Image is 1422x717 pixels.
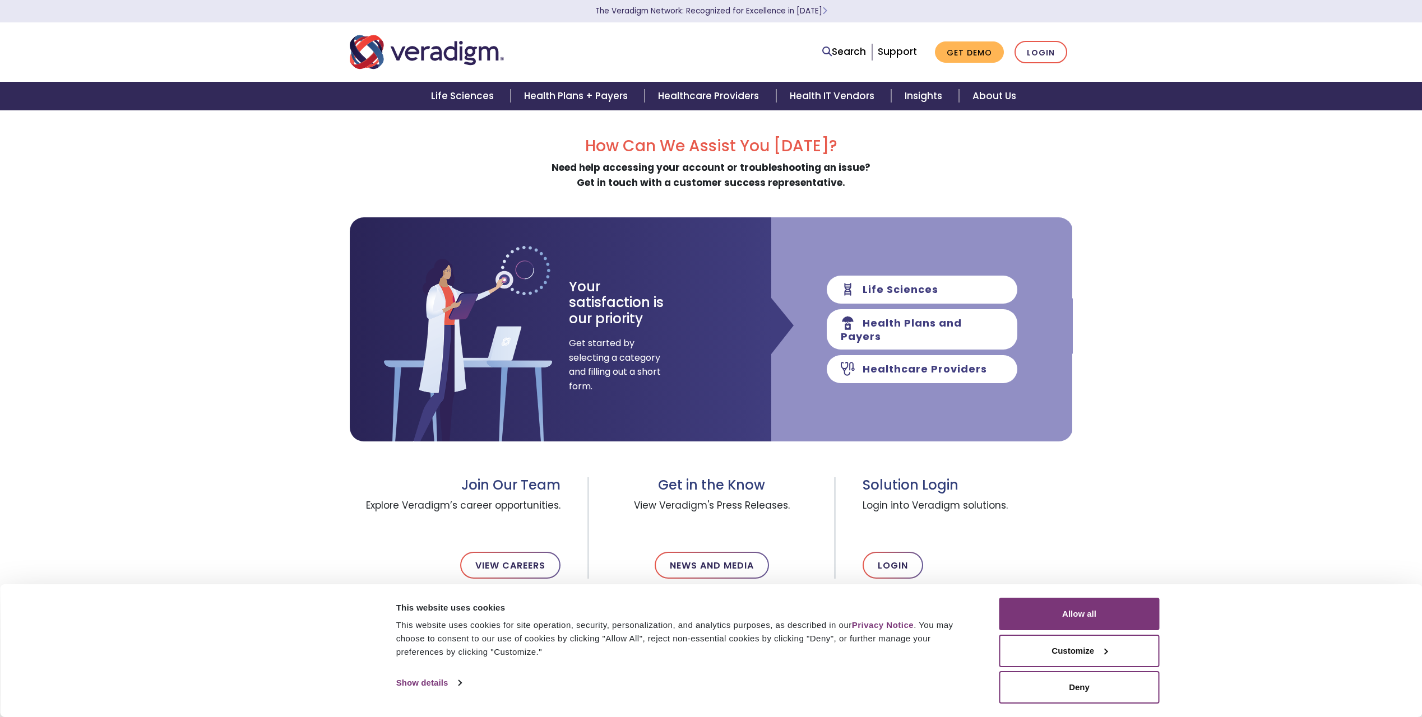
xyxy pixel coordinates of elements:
h2: How Can We Assist You [DATE]? [350,137,1073,156]
a: News and Media [655,552,769,579]
strong: Need help accessing your account or troubleshooting an issue? Get in touch with a customer succes... [552,161,870,189]
button: Allow all [999,598,1160,630]
div: This website uses cookies [396,601,974,614]
a: About Us [959,82,1030,110]
span: Explore Veradigm’s career opportunities. [350,493,561,534]
a: View Careers [460,552,561,579]
h3: Solution Login [863,477,1072,493]
h3: Your satisfaction is our priority [569,279,684,327]
h3: Join Our Team [350,477,561,493]
a: Life Sciences [418,82,511,110]
a: Get Demo [935,41,1004,63]
a: Insights [891,82,959,110]
a: Healthcare Providers [645,82,776,110]
a: Support [878,45,917,58]
a: Privacy Notice [852,620,914,630]
div: This website uses cookies for site operation, security, personalization, and analytics purposes, ... [396,618,974,659]
h3: Get in the Know [616,477,807,493]
a: Health IT Vendors [776,82,891,110]
a: Show details [396,674,461,691]
span: Learn More [822,6,827,16]
span: Get started by selecting a category and filling out a short form. [569,336,661,393]
span: Login into Veradigm solutions. [863,493,1072,534]
span: View Veradigm's Press Releases. [616,493,807,534]
a: Health Plans + Payers [511,82,645,110]
a: Login [1015,41,1067,64]
button: Customize [999,635,1160,667]
button: Deny [999,671,1160,704]
a: The Veradigm Network: Recognized for Excellence in [DATE]Learn More [595,6,827,16]
a: Search [822,44,866,59]
img: Veradigm logo [350,34,504,71]
a: Login [863,552,923,579]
